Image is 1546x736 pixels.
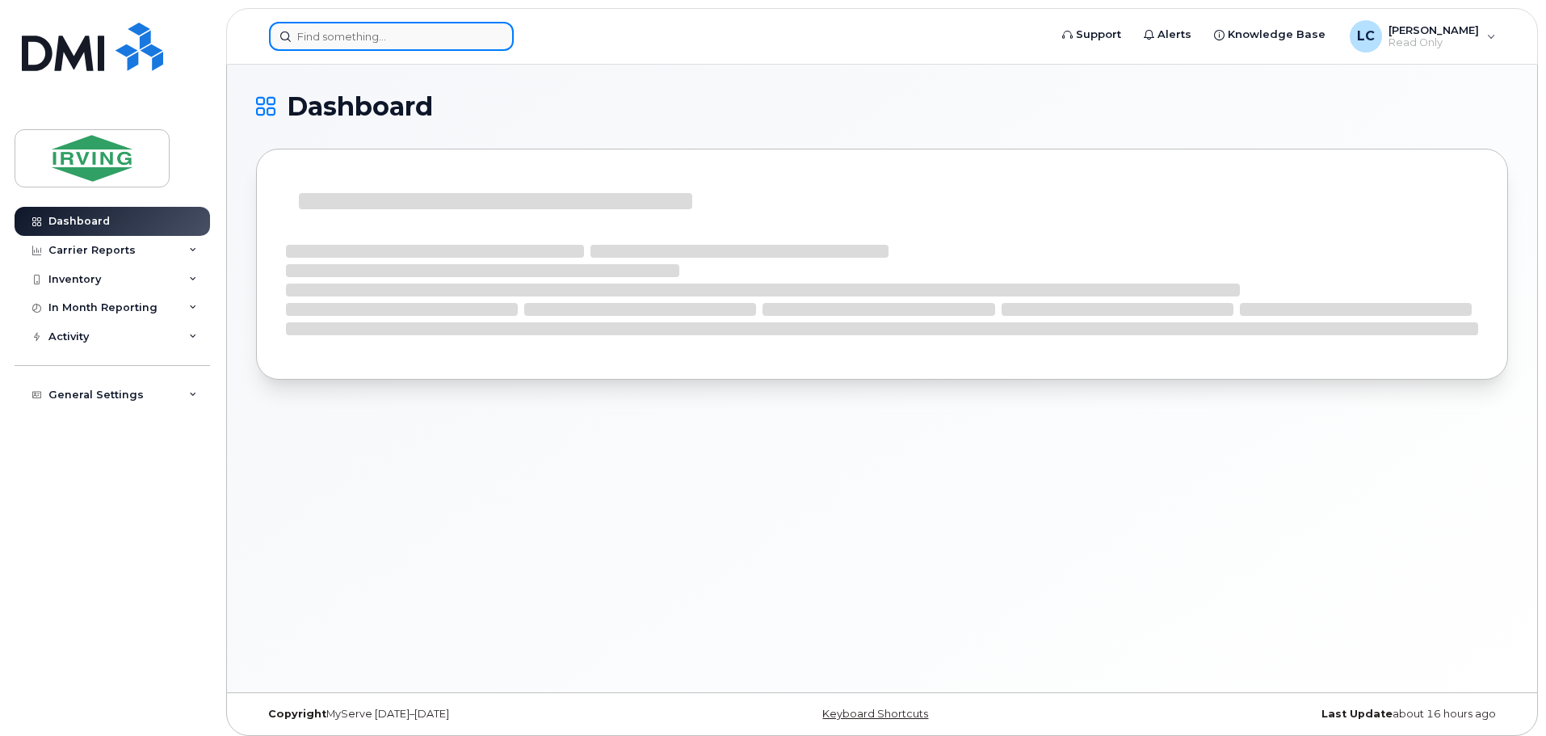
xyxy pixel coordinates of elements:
div: MyServe [DATE]–[DATE] [256,708,674,721]
strong: Last Update [1321,708,1393,720]
span: Dashboard [287,95,433,119]
strong: Copyright [268,708,326,720]
div: about 16 hours ago [1090,708,1508,721]
a: Keyboard Shortcuts [822,708,928,720]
